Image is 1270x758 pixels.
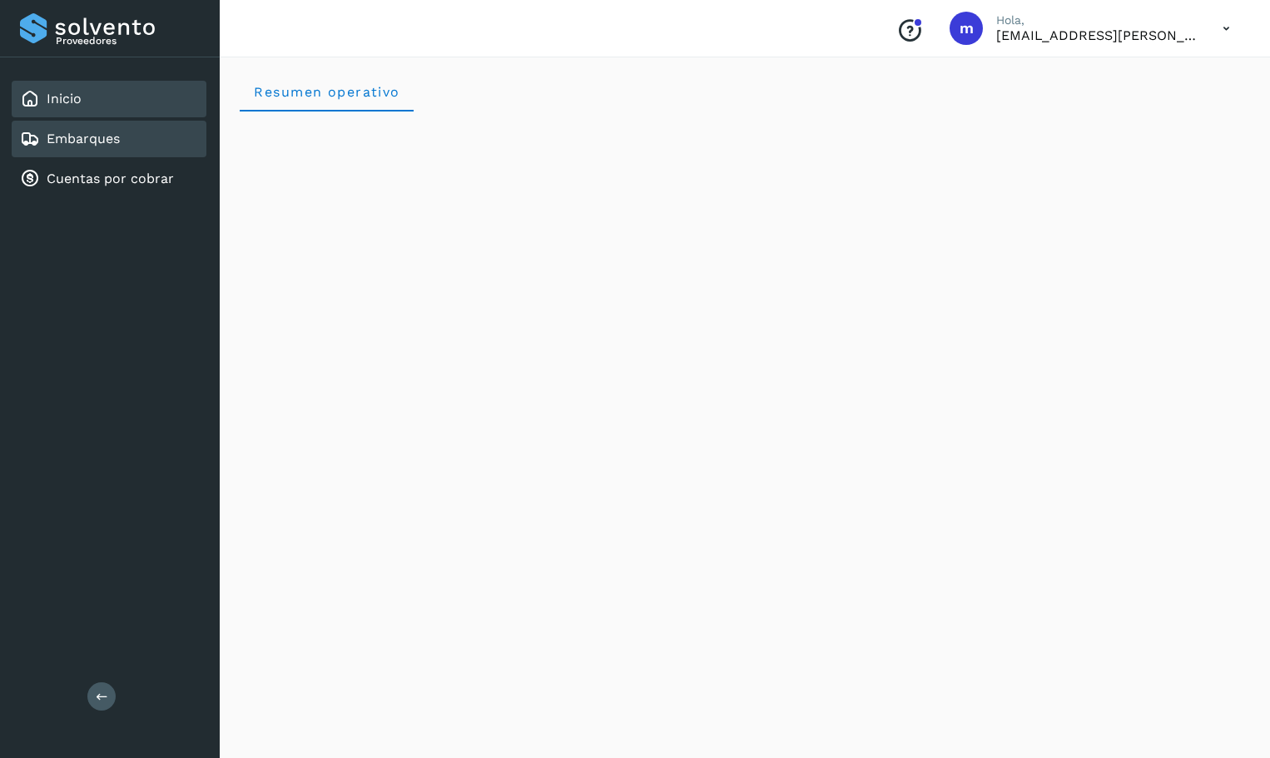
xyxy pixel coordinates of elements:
div: Embarques [12,121,206,157]
div: Cuentas por cobrar [12,161,206,197]
a: Cuentas por cobrar [47,171,174,186]
p: Hola, [996,13,1196,27]
p: merobles@fletes-mexico.com [996,27,1196,43]
a: Inicio [47,91,82,107]
div: Inicio [12,81,206,117]
span: Resumen operativo [253,84,400,100]
p: Proveedores [56,35,200,47]
a: Embarques [47,131,120,146]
